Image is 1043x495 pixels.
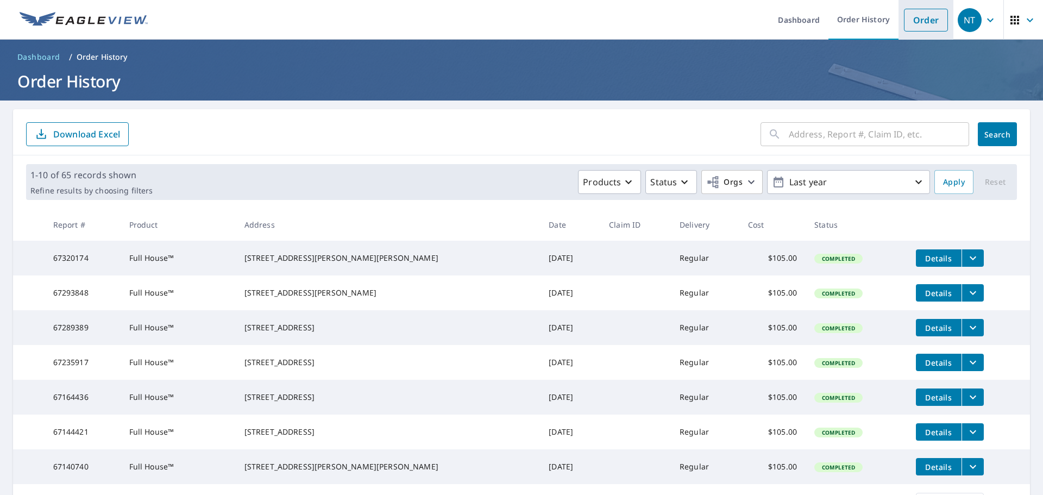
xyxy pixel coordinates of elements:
button: detailsBtn-67164436 [916,389,962,406]
span: Apply [943,176,965,189]
button: Search [978,122,1017,146]
td: Regular [671,345,739,380]
p: Products [583,176,621,189]
span: Dashboard [17,52,60,62]
td: $105.00 [739,275,806,310]
td: Regular [671,241,739,275]
td: 67235917 [45,345,121,380]
td: $105.00 [739,380,806,415]
td: 67144421 [45,415,121,449]
button: detailsBtn-67235917 [916,354,962,371]
button: filesDropdownBtn-67293848 [962,284,984,302]
button: Status [645,170,697,194]
td: $105.00 [739,310,806,345]
button: filesDropdownBtn-67164436 [962,389,984,406]
button: detailsBtn-67289389 [916,319,962,336]
td: Full House™ [121,241,236,275]
div: [STREET_ADDRESS] [244,427,532,437]
td: Full House™ [121,275,236,310]
span: Details [922,288,955,298]
td: Regular [671,415,739,449]
button: Products [578,170,641,194]
span: Completed [815,394,862,402]
td: $105.00 [739,415,806,449]
button: filesDropdownBtn-67235917 [962,354,984,371]
span: Completed [815,290,862,297]
a: Order [904,9,948,32]
nav: breadcrumb [13,48,1030,66]
td: $105.00 [739,449,806,484]
th: Address [236,209,541,241]
td: Full House™ [121,449,236,484]
td: Regular [671,380,739,415]
div: [STREET_ADDRESS] [244,322,532,333]
button: Orgs [701,170,763,194]
td: $105.00 [739,241,806,275]
span: Orgs [706,176,743,189]
button: filesDropdownBtn-67320174 [962,249,984,267]
td: [DATE] [540,415,600,449]
div: [STREET_ADDRESS] [244,392,532,403]
button: detailsBtn-67140740 [916,458,962,475]
p: Last year [785,173,912,192]
span: Completed [815,463,862,471]
span: Completed [815,429,862,436]
p: 1-10 of 65 records shown [30,168,153,181]
p: Download Excel [53,128,120,140]
th: Product [121,209,236,241]
p: Order History [77,52,128,62]
span: Details [922,462,955,472]
input: Address, Report #, Claim ID, etc. [789,119,969,149]
button: detailsBtn-67144421 [916,423,962,441]
th: Cost [739,209,806,241]
a: Dashboard [13,48,65,66]
td: [DATE] [540,380,600,415]
td: [DATE] [540,241,600,275]
div: NT [958,8,982,32]
span: Details [922,358,955,368]
td: 67289389 [45,310,121,345]
p: Refine results by choosing filters [30,186,153,196]
td: [DATE] [540,310,600,345]
span: Completed [815,324,862,332]
td: [DATE] [540,275,600,310]
div: [STREET_ADDRESS] [244,357,532,368]
button: Apply [934,170,973,194]
span: Details [922,392,955,403]
th: Claim ID [600,209,671,241]
td: Full House™ [121,310,236,345]
td: Regular [671,310,739,345]
th: Date [540,209,600,241]
p: Status [650,176,677,189]
div: [STREET_ADDRESS][PERSON_NAME][PERSON_NAME] [244,461,532,472]
button: Download Excel [26,122,129,146]
div: [STREET_ADDRESS][PERSON_NAME] [244,287,532,298]
th: Delivery [671,209,739,241]
li: / [69,51,72,64]
td: Full House™ [121,345,236,380]
button: Last year [767,170,930,194]
td: 67320174 [45,241,121,275]
span: Search [987,129,1008,140]
td: 67293848 [45,275,121,310]
td: Regular [671,275,739,310]
span: Details [922,427,955,437]
td: 67140740 [45,449,121,484]
button: filesDropdownBtn-67289389 [962,319,984,336]
td: Full House™ [121,380,236,415]
td: [DATE] [540,449,600,484]
span: Completed [815,255,862,262]
th: Report # [45,209,121,241]
td: Regular [671,449,739,484]
span: Details [922,253,955,264]
img: EV Logo [20,12,148,28]
button: detailsBtn-67293848 [916,284,962,302]
td: Full House™ [121,415,236,449]
td: [DATE] [540,345,600,380]
span: Details [922,323,955,333]
td: 67164436 [45,380,121,415]
td: $105.00 [739,345,806,380]
th: Status [806,209,907,241]
h1: Order History [13,70,1030,92]
span: Completed [815,359,862,367]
